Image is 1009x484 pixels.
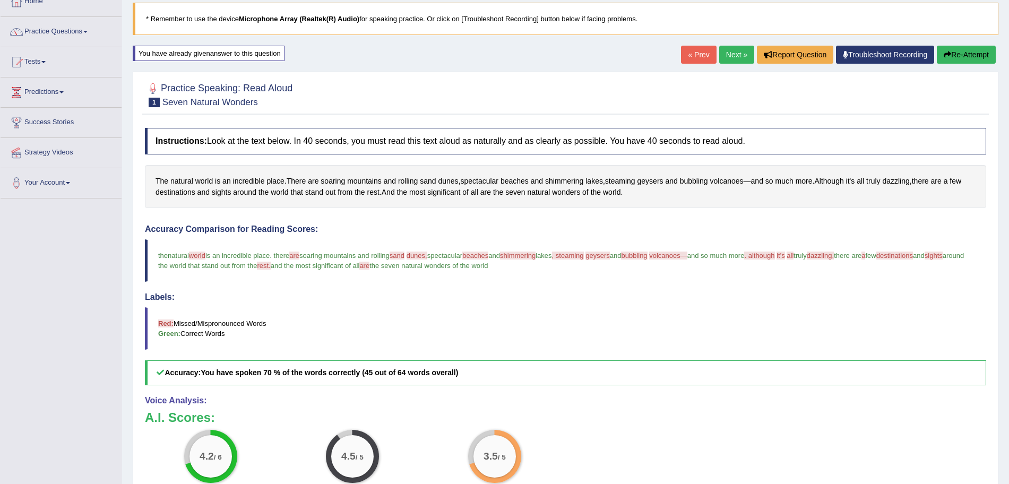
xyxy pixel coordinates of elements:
[427,187,460,198] span: Click to see word definition
[145,307,986,350] blockquote: Missed/Mispronounced Words Correct Words
[145,224,986,234] h4: Accuracy Comparison for Reading Scores:
[420,176,436,187] span: Click to see word definition
[488,252,500,260] span: and
[1,17,122,44] a: Practice Questions
[621,252,647,260] span: bubbling
[197,187,210,198] span: Click to see word definition
[168,252,189,260] span: natural
[398,176,418,187] span: Click to see word definition
[390,252,404,260] span: sand
[158,330,180,338] b: Green:
[271,187,288,198] span: Click to see word definition
[239,15,359,23] b: Microphone Array (Realtek(R) Audio)
[866,176,880,187] span: Click to see word definition
[460,176,498,187] span: Click to see word definition
[807,252,834,260] span: dazzling,
[359,262,369,270] span: are
[913,252,925,260] span: and
[156,136,207,145] b: Instructions:
[145,165,986,208] div: . , , — . , . .
[158,252,168,260] span: the
[145,410,215,425] b: A.I. Scores:
[355,187,365,198] span: Click to see word definition
[591,187,601,198] span: Click to see word definition
[680,176,708,187] span: Click to see word definition
[325,187,335,198] span: Click to see word definition
[195,176,213,187] span: Click to see word definition
[347,176,382,187] span: Click to see word definition
[156,176,168,187] span: Click to see word definition
[944,176,948,187] span: Click to see word definition
[719,46,754,64] a: Next »
[299,252,390,260] span: soaring mountains and rolling
[796,176,813,187] span: Click to see word definition
[585,252,610,260] span: geysers
[367,187,380,198] span: Click to see word definition
[338,187,352,198] span: Click to see word definition
[270,252,272,260] span: .
[531,176,543,187] span: Click to see word definition
[552,252,584,260] span: , steaming
[637,176,663,187] span: Click to see word definition
[462,252,488,260] span: beaches
[501,176,529,187] span: Click to see word definition
[205,252,270,260] span: is an incredible place
[289,252,299,260] span: are
[925,252,943,260] span: sights
[665,176,677,187] span: Click to see word definition
[834,252,861,260] span: there are
[149,98,160,107] span: 1
[462,187,469,198] span: Click to see word definition
[1,47,122,74] a: Tests
[1,168,122,195] a: Your Account
[882,176,909,187] span: Click to see word definition
[794,252,807,260] span: truly
[545,176,583,187] span: Click to see word definition
[765,176,773,187] span: Click to see word definition
[471,187,478,198] span: Click to see word definition
[158,319,174,327] b: Red:
[215,176,220,187] span: Click to see word definition
[200,451,214,462] big: 4.2
[605,176,635,187] span: Click to see word definition
[305,187,323,198] span: Click to see word definition
[321,176,345,187] span: Click to see word definition
[861,252,865,260] span: a
[1,77,122,104] a: Predictions
[258,187,269,198] span: Click to see word definition
[649,252,687,260] span: volcanoes—
[1,138,122,165] a: Strategy Videos
[257,262,270,270] span: rest.
[214,454,222,462] small: / 6
[912,176,929,187] span: Click to see word definition
[582,187,589,198] span: Click to see word definition
[751,176,763,187] span: Click to see word definition
[156,187,195,198] span: Click to see word definition
[681,46,716,64] a: « Prev
[937,46,996,64] button: Re-Attempt
[266,176,284,187] span: Click to see word definition
[356,454,364,462] small: / 5
[369,262,488,270] span: the seven natural wonders of the world
[497,454,505,462] small: / 5
[777,252,784,260] span: it's
[170,176,193,187] span: Click to see word definition
[744,252,774,260] span: . although
[814,176,843,187] span: Click to see word definition
[757,46,833,64] button: Report Question
[500,252,536,260] span: shimmering
[341,451,356,462] big: 4.5
[876,252,913,260] span: destinations
[836,46,934,64] a: Troubleshoot Recording
[274,252,290,260] span: there
[133,3,998,35] blockquote: * Remember to use the device for speaking practice. Or click on [Troubleshoot Recording] button b...
[233,176,265,187] span: Click to see word definition
[145,396,986,405] h4: Voice Analysis:
[846,176,855,187] span: Click to see word definition
[145,128,986,154] h4: Look at the text below. In 40 seconds, you must read this text aloud as naturally and as clearly ...
[610,252,622,260] span: and
[189,252,205,260] span: world
[158,252,966,270] span: around the world that stand out from the
[787,252,794,260] span: all
[687,252,745,260] span: and so much more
